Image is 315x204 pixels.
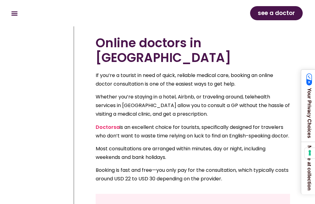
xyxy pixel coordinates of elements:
div: Menu Toggle [9,8,19,18]
p: Most consultations are arranged within minutes, day or night, including weekends and bank holidays. [96,144,290,162]
span: Whether you’re staying in a hotel, Airbnb, or traveling around, telehealth services in [GEOGRAPHI... [96,93,290,117]
span: If you’re a tourist in need of quick, reliable medical care, booking an online doctor consultatio... [96,72,273,87]
a: Doctorsa [96,124,120,131]
span: Booking is fast and free—you only pay for the consultation, which typically costs around USD 22 t... [96,167,289,182]
p: is an excellent choice for tourists, specifically designed for travelers who don’t want to waste ... [96,123,290,140]
img: California Consumer Privacy Act (CCPA) Opt-Out Icon [306,73,312,86]
span: see a doctor [258,8,295,18]
a: see a doctor [250,6,303,20]
button: Your consent preferences for tracking technologies [305,148,315,158]
h2: Online doctors in [GEOGRAPHIC_DATA] [96,36,290,65]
